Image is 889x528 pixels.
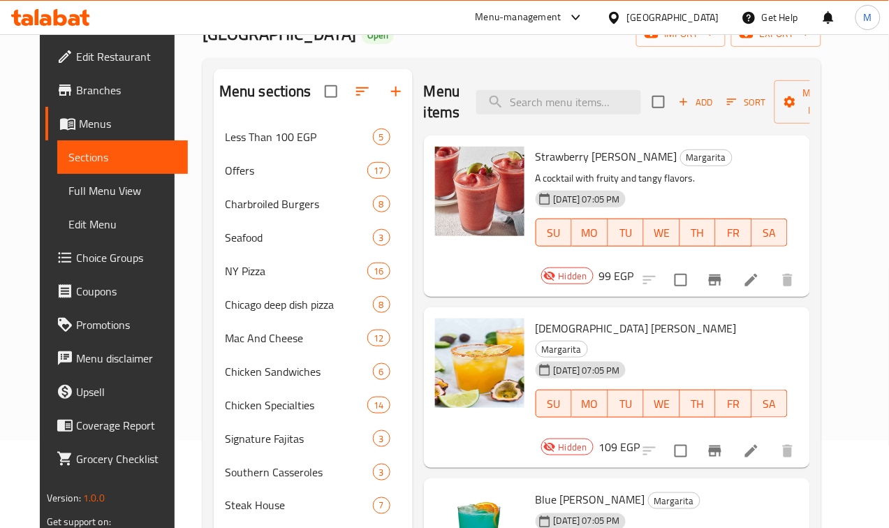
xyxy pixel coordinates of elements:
[548,364,626,377] span: [DATE] 07:05 PM
[225,497,373,514] span: Steak House
[649,394,675,414] span: WE
[698,434,732,468] button: Branch-specific-item
[673,91,718,113] span: Add item
[723,91,769,113] button: Sort
[57,207,189,241] a: Edit Menu
[786,85,857,119] span: Manage items
[677,94,714,110] span: Add
[673,91,718,113] button: Add
[758,394,783,414] span: SA
[599,437,640,457] h6: 109 EGP
[45,409,189,442] a: Coverage Report
[578,394,603,414] span: MO
[68,216,177,233] span: Edit Menu
[316,77,346,106] span: Select all sections
[373,129,390,145] div: items
[367,162,390,179] div: items
[219,81,311,102] h2: Menu sections
[362,27,394,44] div: Open
[45,241,189,274] a: Choice Groups
[76,249,177,266] span: Choice Groups
[214,187,413,221] div: Charbroiled Burgers8
[83,489,105,507] span: 1.0.0
[771,263,804,297] button: delete
[721,394,747,414] span: FR
[681,149,732,166] span: Margarita
[771,434,804,468] button: delete
[47,489,81,507] span: Version:
[536,342,587,358] span: Margarita
[214,254,413,288] div: NY Pizza16
[752,390,788,418] button: SA
[374,499,390,513] span: 7
[648,492,700,509] div: Margarita
[698,263,732,297] button: Branch-specific-item
[716,219,752,247] button: FR
[614,394,639,414] span: TU
[225,162,367,179] span: Offers
[362,29,394,41] span: Open
[752,219,788,247] button: SA
[758,223,783,243] span: SA
[599,266,634,286] h6: 99 EGP
[666,265,696,295] span: Select to update
[435,147,524,236] img: Strawberry Margarita
[718,91,774,113] span: Sort items
[373,430,390,447] div: items
[536,341,588,358] div: Margarita
[214,388,413,422] div: Chicken Specialties14
[553,441,593,454] span: Hidden
[680,219,717,247] button: TH
[214,489,413,522] div: Steak House7
[76,82,177,98] span: Branches
[666,437,696,466] span: Select to update
[225,464,373,481] div: Southern Casseroles
[45,274,189,308] a: Coupons
[743,443,760,460] a: Edit menu item
[57,174,189,207] a: Full Menu View
[214,288,413,321] div: Chicago deep dish pizza8
[45,107,189,140] a: Menus
[225,330,367,346] span: Mac And Cheese
[644,390,680,418] button: WE
[644,87,673,117] span: Select section
[368,164,389,177] span: 17
[536,219,572,247] button: SU
[721,223,747,243] span: FR
[225,129,373,145] div: Less Than 100 EGP
[214,455,413,489] div: Southern Casseroles3
[76,48,177,65] span: Edit Restaurant
[536,318,737,339] span: [DEMOGRAPHIC_DATA] [PERSON_NAME]
[68,182,177,199] span: Full Menu View
[774,80,868,124] button: Manage items
[649,223,675,243] span: WE
[864,10,872,25] span: M
[367,263,390,279] div: items
[644,219,680,247] button: WE
[435,318,524,408] img: Hawaiian Margarita
[424,81,460,123] h2: Menu items
[45,442,189,476] a: Grocery Checklist
[225,229,373,246] span: Seafood
[572,390,608,418] button: MO
[727,94,765,110] span: Sort
[225,196,373,212] span: Charbroiled Burgers
[45,375,189,409] a: Upsell
[45,40,189,73] a: Edit Restaurant
[374,298,390,311] span: 8
[373,363,390,380] div: items
[374,365,390,379] span: 6
[374,432,390,446] span: 3
[45,308,189,342] a: Promotions
[225,263,367,279] span: NY Pizza
[374,198,390,211] span: 8
[76,316,177,333] span: Promotions
[76,450,177,467] span: Grocery Checklist
[608,219,645,247] button: TU
[368,399,389,412] span: 14
[79,115,177,132] span: Menus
